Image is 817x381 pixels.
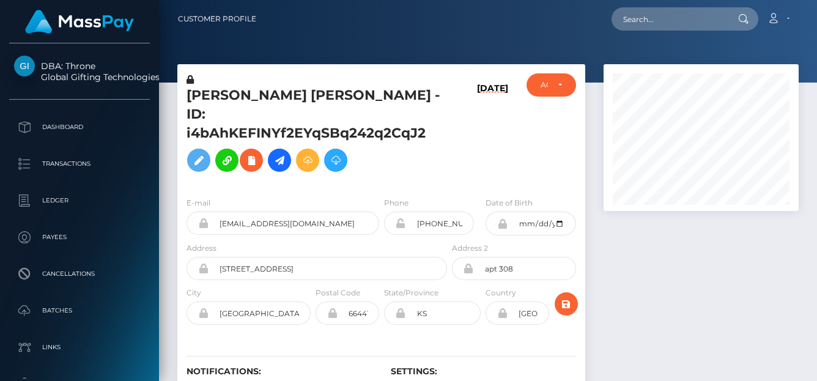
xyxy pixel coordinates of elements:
[527,73,576,97] button: ACTIVE
[9,61,150,83] span: DBA: Throne Global Gifting Technologies Inc
[187,86,440,178] h5: [PERSON_NAME] [PERSON_NAME] - ID: i4bAhKEFINYf2EYqSBq242q2CqJ2
[14,118,145,136] p: Dashboard
[452,243,488,254] label: Address 2
[9,295,150,326] a: Batches
[14,338,145,357] p: Links
[9,332,150,363] a: Links
[14,228,145,246] p: Payees
[187,243,216,254] label: Address
[14,191,145,210] p: Ledger
[9,185,150,216] a: Ledger
[187,366,372,377] h6: Notifications:
[178,6,256,32] a: Customer Profile
[477,83,508,182] h6: [DATE]
[486,287,516,298] label: Country
[391,366,577,377] h6: Settings:
[268,149,291,172] a: Initiate Payout
[541,80,548,90] div: ACTIVE
[25,10,134,34] img: MassPay Logo
[612,7,726,31] input: Search...
[14,155,145,173] p: Transactions
[14,301,145,320] p: Batches
[14,56,35,76] img: Global Gifting Technologies Inc
[9,112,150,142] a: Dashboard
[486,198,533,209] label: Date of Birth
[9,259,150,289] a: Cancellations
[14,265,145,283] p: Cancellations
[316,287,360,298] label: Postal Code
[187,198,210,209] label: E-mail
[384,198,408,209] label: Phone
[9,149,150,179] a: Transactions
[384,287,438,298] label: State/Province
[9,222,150,253] a: Payees
[187,287,201,298] label: City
